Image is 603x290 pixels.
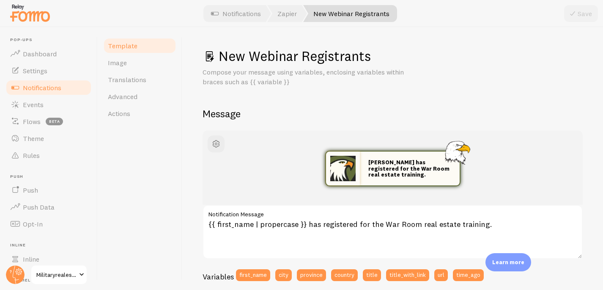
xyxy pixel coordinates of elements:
[363,269,381,281] button: title
[108,75,146,84] span: Translations
[103,71,177,88] a: Translations
[23,66,47,75] span: Settings
[434,269,448,281] button: url
[23,203,55,211] span: Push Data
[9,2,51,24] img: fomo-relay-logo-orange.svg
[23,186,38,194] span: Push
[23,50,57,58] span: Dashboard
[297,269,326,281] button: province
[5,251,92,268] a: Inline
[103,37,177,54] a: Template
[23,255,39,263] span: Inline
[103,88,177,105] a: Advanced
[453,269,484,281] button: time_ago
[203,272,234,282] h3: Variables
[23,151,40,160] span: Rules
[5,79,92,96] a: Notifications
[368,159,451,177] p: [PERSON_NAME] has registered for the War Room real estate training.
[203,67,406,87] p: Compose your message using variables, enclosing variables within braces such as {{ variable }}
[23,134,44,143] span: Theme
[108,109,130,118] span: Actions
[203,107,583,120] h2: Message
[36,270,77,280] span: Militaryrealestateinvest
[236,269,270,281] button: first_name
[5,215,92,232] a: Opt-In
[5,199,92,215] a: Push Data
[386,269,429,281] button: title_with_link
[331,269,358,281] button: country
[108,92,137,101] span: Advanced
[5,113,92,130] a: Flows beta
[330,156,356,181] img: Fomo
[23,83,61,92] span: Notifications
[5,62,92,79] a: Settings
[23,220,43,228] span: Opt-In
[5,130,92,147] a: Theme
[10,243,92,248] span: Inline
[203,205,583,219] label: Notification Message
[5,45,92,62] a: Dashboard
[23,117,41,126] span: Flows
[5,147,92,164] a: Rules
[103,105,177,122] a: Actions
[108,41,137,50] span: Template
[275,269,292,281] button: city
[46,118,63,125] span: beta
[108,58,127,67] span: Image
[10,174,92,180] span: Push
[203,47,583,65] h1: New Webinar Registrants
[103,54,177,71] a: Image
[30,265,88,285] a: Militaryrealestateinvest
[10,37,92,43] span: Pop-ups
[485,253,531,271] div: Learn more
[23,100,44,109] span: Events
[5,182,92,199] a: Push
[492,258,524,266] p: Learn more
[5,96,92,113] a: Events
